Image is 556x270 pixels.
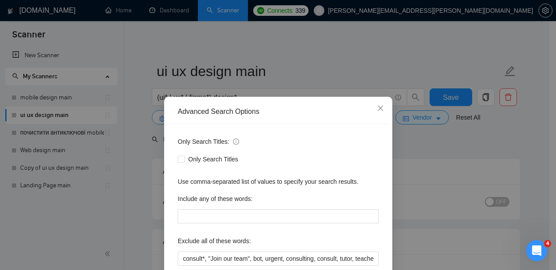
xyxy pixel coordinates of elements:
label: Include any of these words: [178,192,252,206]
span: close [377,105,384,112]
label: Exclude all of these words: [178,234,251,248]
div: Use comma-separated list of values to specify your search results. [178,177,379,186]
iframe: Intercom live chat [526,240,547,261]
div: Advanced Search Options [178,107,379,117]
span: Only Search Titles [185,154,242,164]
button: Close [369,97,392,120]
span: 4 [544,240,551,247]
span: Only Search Titles: [178,137,239,146]
span: info-circle [233,139,239,145]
